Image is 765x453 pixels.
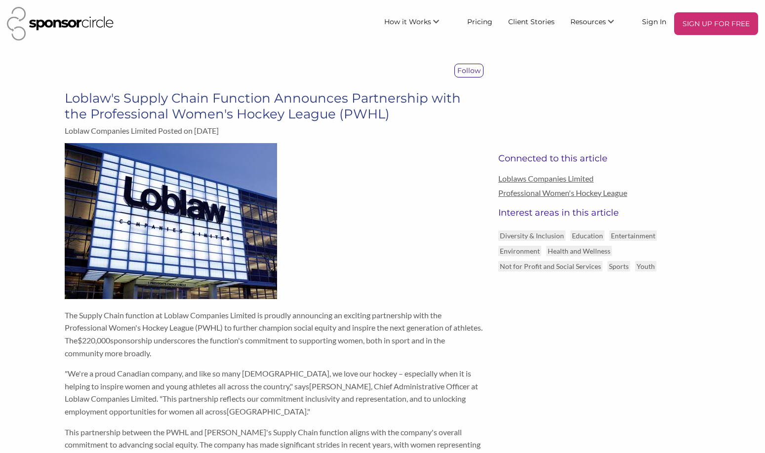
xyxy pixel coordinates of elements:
p: Follow [455,64,483,77]
p: Environment [498,246,541,256]
span: $220,000 [78,336,110,345]
a: Client Stories [500,12,563,30]
p: The Supply Chain function at Loblaw Companies Limited is proudly announcing an exciting partnersh... [65,309,483,359]
p: SIGN UP FOR FREE [678,16,754,31]
h3: Interest areas in this article [498,207,700,218]
h3: Loblaw's Supply Chain Function Announces Partnership with the Professional Women's Hockey League ... [65,90,483,122]
span: How it Works [384,17,431,26]
li: Resources [563,12,634,35]
h3: Connected to this article [498,153,700,164]
span: [GEOGRAPHIC_DATA] [227,407,307,416]
li: How it Works [376,12,459,35]
img: Sponsor Circle Logo [7,7,114,40]
img: c6jeuznq9zqejdsbz3xw.jpg [65,143,277,299]
a: Loblaws Companies Limited [498,174,700,183]
a: Sign In [634,12,674,30]
p: Entertainment [609,230,657,241]
span: [PERSON_NAME] [309,381,371,391]
span: Resources [570,17,606,26]
p: Sports [607,261,630,271]
p: Health and Wellness [546,246,612,256]
p: Youth [635,261,656,271]
a: Professional Women's Hockey League [498,188,700,197]
p: Not for Profit and Social Services [498,261,603,271]
p: "We're a proud Canadian company, and like so many [DEMOGRAPHIC_DATA], we love our hockey – especi... [65,367,483,417]
a: Pricing [459,12,500,30]
p: Education [570,230,604,241]
p: Diversity & Inclusion [498,230,565,241]
p: Loblaw Companies Limited Posted on [DATE] [65,126,483,135]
